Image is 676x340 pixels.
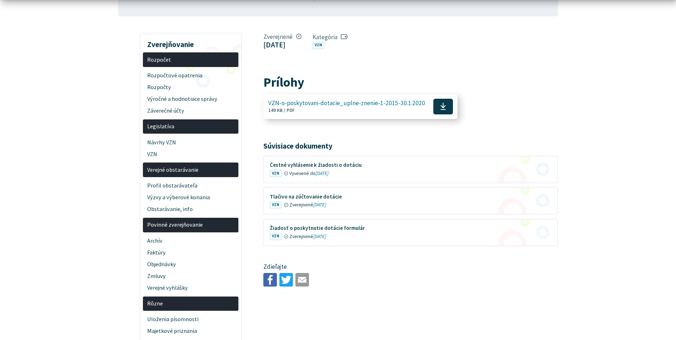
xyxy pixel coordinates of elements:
[147,219,234,231] span: Povinné zverejňovanie
[147,325,234,337] span: Majetkové priznania
[143,282,238,294] a: Verejné vyhlášky
[143,119,238,134] a: Legislatíva
[147,93,234,105] span: Výročné a hodnotiace správy
[147,247,234,258] span: Faktúry
[268,107,295,113] span: 149 KB / PDF
[263,33,301,41] span: Zverejnené
[295,273,309,287] img: Zdieľať e-mailom
[143,105,238,117] a: Záverečné účty
[313,33,348,41] span: Kategória
[143,192,238,204] a: Výzvy a výberové konania
[279,273,293,287] img: Zdieľať na Twitteri
[143,180,238,192] a: Profil obstarávateľa
[143,136,238,148] a: Návrhy VZN
[264,220,557,246] a: Žiadosť o poskytnutie dotácie formulár VZN Zverejnené[DATE]
[147,270,234,282] span: Zmluvy
[147,235,234,247] span: Archív
[147,314,234,325] span: Uloženia písomnosti
[263,141,504,150] h4: Súvisiace dokumenty
[263,75,504,89] h2: Prílohy
[147,282,234,294] span: Verejné vyhlášky
[263,273,277,287] img: Zdieľať na Facebooku
[143,270,238,282] a: Zmluvy
[147,69,234,81] span: Rozpočtové opatrenia
[143,204,238,215] a: Obstarávanie, info
[143,163,238,177] a: Verejné obstarávanie
[143,235,238,247] a: Archív
[147,258,234,270] span: Objednávky
[147,121,234,133] span: Legislatíva
[313,42,324,49] a: VZN
[143,314,238,325] a: Uloženia písomnosti
[147,204,234,215] span: Obstarávanie, info
[263,40,301,49] figcaption: [DATE]
[143,258,238,270] a: Objednávky
[147,192,234,204] span: Výzvy a výberové konania
[263,262,558,272] p: Zdieľajte
[143,297,238,311] a: Rôzne
[147,148,234,160] span: VZN
[147,298,234,309] span: Rôzne
[263,94,458,119] a: VZN-o-poskytovani-dotacie_uplne-znenie-1-2015-30.1.2020 149 KB / PDF
[143,52,238,67] a: Rozpočet
[268,100,425,107] span: VZN-o-poskytovani-dotacie_uplne-znenie-1-2015-30.1.2020
[147,164,234,176] span: Verejné obstarávanie
[147,105,234,117] span: Záverečné účty
[143,81,238,93] a: Rozpočty
[147,136,234,148] span: Návrhy VZN
[143,325,238,337] a: Majetkové priznania
[264,156,557,182] a: Čestné vyhlásenie k žiadosti o dotáciu VZN Vyvesené do[DATE]
[147,180,234,192] span: Profil obstarávateľa
[147,81,234,93] span: Rozpočty
[143,69,238,81] a: Rozpočtové opatrenia
[147,54,234,66] span: Rozpočet
[143,148,238,160] a: VZN
[264,188,557,214] a: Tlačivo na zúčtovanie dotácie VZN Zverejnené[DATE]
[143,35,238,50] h3: Zverejňovanie
[143,247,238,258] a: Faktúry
[143,218,238,232] a: Povinné zverejňovanie
[143,93,238,105] a: Výročné a hodnotiace správy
